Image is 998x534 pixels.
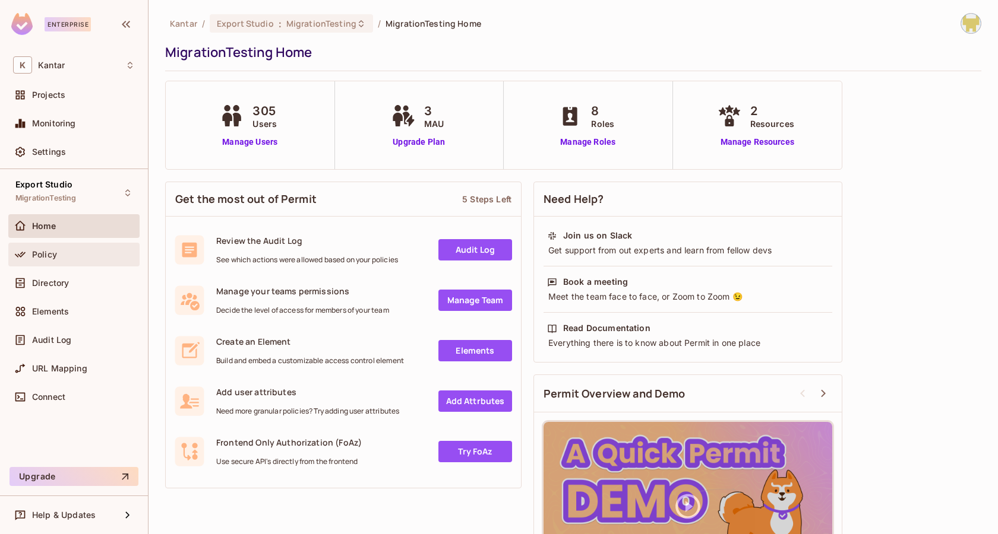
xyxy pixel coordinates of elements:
[217,18,274,29] span: Export Studio
[389,136,450,148] a: Upgrade Plan
[547,337,829,349] div: Everything there is to know about Permit in one place
[11,13,33,35] img: SReyMgAAAABJRU5ErkJggg==
[438,290,512,311] a: Manage Team
[202,18,205,29] li: /
[424,102,444,120] span: 3
[544,192,604,206] span: Need Help?
[216,306,389,315] span: Decide the level of access for members of your team
[32,147,66,157] span: Settings
[216,255,398,265] span: See which actions were allowed based on your policies
[216,437,362,448] span: Frontend Only Authorization (FoAz)
[32,90,65,100] span: Projects
[438,390,512,412] a: Add Attrbutes
[961,14,981,33] img: Girishankar.VP@kantar.com
[216,235,398,246] span: Review the Audit Log
[175,192,317,206] span: Get the most out of Permit
[15,180,72,189] span: Export Studio
[170,18,197,29] span: the active workspace
[252,102,277,120] span: 305
[378,18,381,29] li: /
[216,336,404,347] span: Create an Element
[563,276,628,288] div: Book a meeting
[32,307,69,316] span: Elements
[216,406,399,416] span: Need more granular policies? Try adding user attributes
[216,386,399,398] span: Add user attributes
[216,356,404,365] span: Build and embed a customizable access control element
[10,467,138,486] button: Upgrade
[555,136,620,148] a: Manage Roles
[32,221,56,231] span: Home
[217,136,283,148] a: Manage Users
[547,291,829,303] div: Meet the team face to face, or Zoom to Zoom 😉
[424,117,444,130] span: MAU
[165,43,975,61] div: MigrationTesting Home
[386,18,481,29] span: MigrationTesting Home
[563,322,650,334] div: Read Documentation
[438,239,512,260] a: Audit Log
[278,19,282,28] span: :
[32,364,87,373] span: URL Mapping
[45,17,91,31] div: Enterprise
[438,340,512,361] a: Elements
[32,510,96,520] span: Help & Updates
[13,56,32,74] span: K
[216,285,389,297] span: Manage your teams permissions
[286,18,356,29] span: MigrationTesting
[32,250,57,259] span: Policy
[38,61,65,70] span: Workspace: Kantar
[544,386,686,401] span: Permit Overview and Demo
[32,335,71,345] span: Audit Log
[252,117,277,130] span: Users
[750,117,794,130] span: Resources
[750,102,794,120] span: 2
[547,244,829,256] div: Get support from out experts and learn from fellow devs
[462,193,511,205] div: 5 Steps Left
[216,457,362,466] span: Use secure API's directly from the frontend
[32,119,76,128] span: Monitoring
[438,441,512,462] a: Try FoAz
[715,136,800,148] a: Manage Resources
[32,392,65,402] span: Connect
[15,193,76,203] span: MigrationTesting
[591,102,614,120] span: 8
[563,230,632,241] div: Join us on Slack
[591,117,614,130] span: Roles
[32,278,69,288] span: Directory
